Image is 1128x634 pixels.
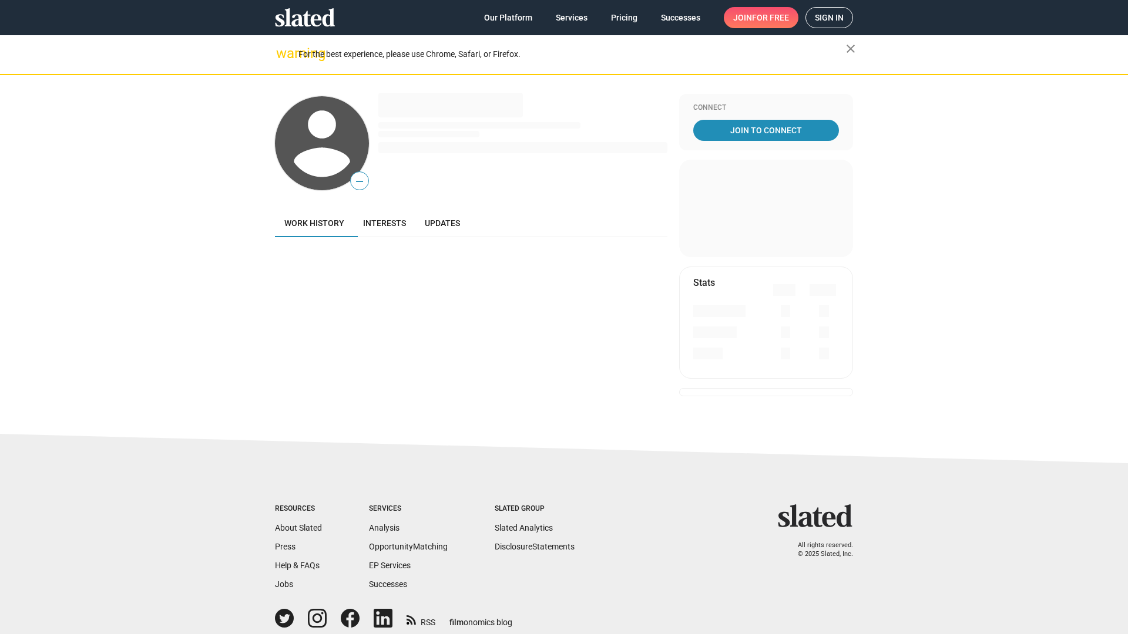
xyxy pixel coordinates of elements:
div: Services [369,504,448,514]
a: Successes [652,7,710,28]
mat-icon: close [844,42,858,56]
span: for free [752,7,789,28]
a: DisclosureStatements [495,542,575,551]
a: OpportunityMatching [369,542,448,551]
span: Work history [284,218,344,228]
div: Connect [693,103,839,113]
a: Work history [275,209,354,237]
span: Our Platform [484,7,532,28]
a: Slated Analytics [495,523,553,532]
a: About Slated [275,523,322,532]
a: Interests [354,209,415,237]
div: Slated Group [495,504,575,514]
a: Updates [415,209,469,237]
a: Pricing [602,7,647,28]
a: RSS [407,610,435,628]
a: EP Services [369,561,411,570]
a: filmonomics blog [449,608,512,628]
p: All rights reserved. © 2025 Slated, Inc. [785,541,853,558]
span: Successes [661,7,700,28]
a: Successes [369,579,407,589]
a: Jobs [275,579,293,589]
span: Services [556,7,587,28]
a: Press [275,542,296,551]
mat-card-title: Stats [693,276,715,289]
div: Resources [275,504,322,514]
a: Join To Connect [693,120,839,141]
span: Interests [363,218,406,228]
a: Services [546,7,597,28]
span: Sign in [815,8,844,28]
mat-icon: warning [276,46,290,60]
a: Our Platform [475,7,542,28]
span: — [351,174,368,189]
a: Joinfor free [724,7,798,28]
a: Analysis [369,523,399,532]
span: Updates [425,218,460,228]
span: Join To Connect [696,120,837,141]
span: film [449,618,464,627]
span: Pricing [611,7,637,28]
span: Join [733,7,789,28]
div: For the best experience, please use Chrome, Safari, or Firefox. [298,46,846,62]
a: Sign in [805,7,853,28]
a: Help & FAQs [275,561,320,570]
